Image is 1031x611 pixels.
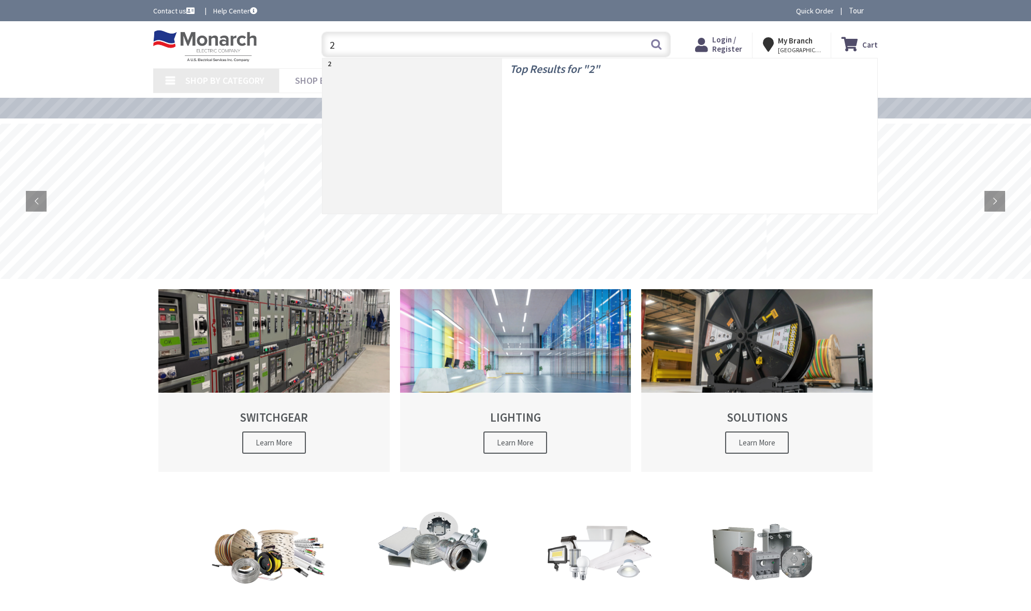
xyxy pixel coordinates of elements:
[842,35,878,54] a: Cart
[778,46,822,54] span: [GEOGRAPHIC_DATA][US_STATE], [GEOGRAPHIC_DATA]
[695,35,742,54] a: Login / Register
[688,590,837,601] h2: Enclosures & Boxes
[725,431,789,454] span: Learn More
[796,6,834,16] a: Quick Order
[192,593,346,603] h2: Wiring
[321,32,671,57] input: What are you looking for?
[328,59,331,68] strong: 2
[483,431,547,454] span: Learn More
[418,411,613,424] h2: LIGHTING
[359,580,508,601] h2: Conduit, Fittings, Bodies, Raceways
[588,62,594,76] strong: 2
[510,58,870,75] h4: Top Results for " "
[849,6,875,16] span: Tour
[712,35,742,54] span: Login / Register
[153,6,197,16] a: Contact us
[185,74,264,86] span: Shop By Category
[153,30,257,62] img: Monarch Electric Company
[523,590,672,601] h2: Lighting
[641,289,873,472] a: SOLUTIONS Learn More
[862,35,878,54] strong: Cart
[176,411,372,424] h2: SWITCHGEAR
[763,35,821,54] div: My Branch [GEOGRAPHIC_DATA][US_STATE], [GEOGRAPHIC_DATA]
[158,289,390,472] a: SWITCHGEAR Learn More
[213,6,257,16] a: Help Center
[778,36,813,46] strong: My Branch
[400,289,631,472] a: LIGHTING Learn More
[295,74,350,86] span: Shop By List
[659,411,855,424] h2: SOLUTIONS
[242,431,306,454] span: Learn More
